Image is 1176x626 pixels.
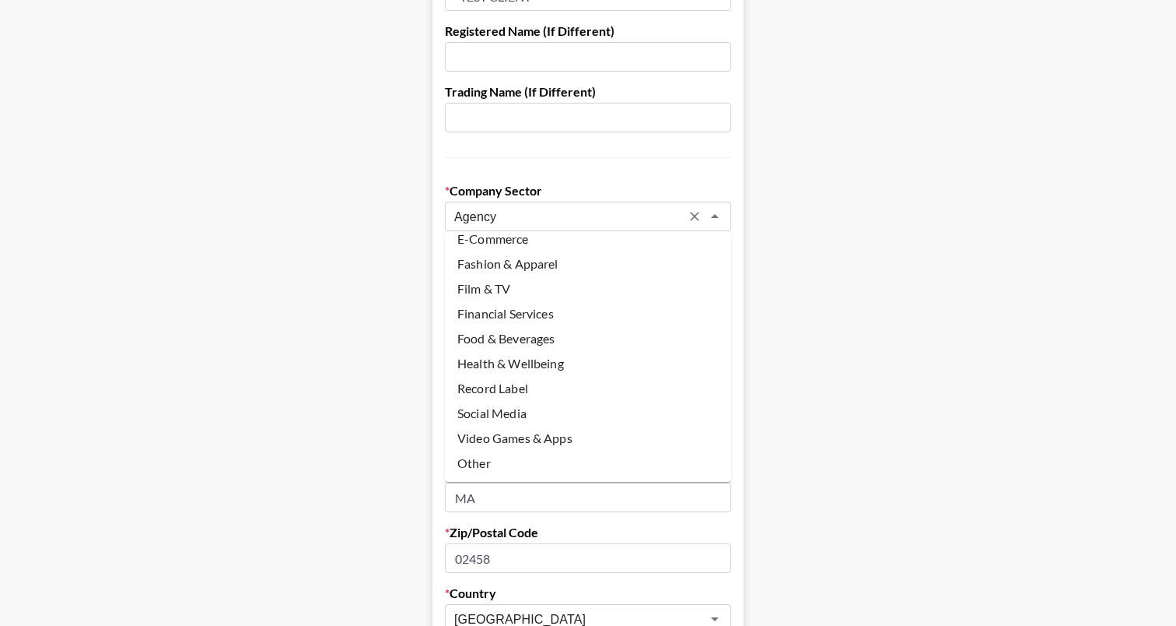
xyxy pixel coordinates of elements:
li: Health & Wellbeing [445,351,731,376]
li: Video Games & Apps [445,426,731,451]
li: Film & TV [445,276,731,301]
li: Record Label [445,376,731,401]
label: Country [445,586,731,601]
label: Registered Name (If Different) [445,23,731,39]
li: Financial Services [445,301,731,326]
button: Clear [684,206,705,227]
li: E-Commerce [445,227,731,251]
li: Social Media [445,401,731,426]
label: Trading Name (If Different) [445,84,731,100]
button: Close [704,206,726,227]
li: Other [445,451,731,476]
li: Fashion & Apparel [445,251,731,276]
li: Food & Beverages [445,326,731,351]
label: Zip/Postal Code [445,525,731,540]
label: Company Sector [445,183,731,199]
